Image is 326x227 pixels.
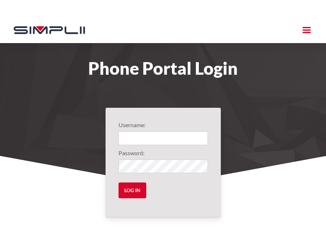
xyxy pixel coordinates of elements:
[294,17,320,43] div: menu
[119,149,208,157] label: Password:
[119,182,146,198] input: Log in
[6,60,320,76] h1: Phone Portal Login
[6,17,85,43] a: home
[119,121,208,129] label: Username:
[119,121,208,204] form: Login
[14,26,85,34] img: Simplii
